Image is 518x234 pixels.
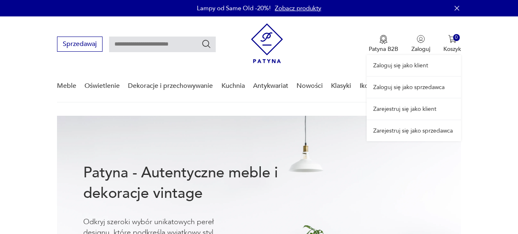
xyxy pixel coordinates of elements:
a: Dekoracje i przechowywanie [128,70,213,102]
p: Lampy od Same Old -20%! [197,4,271,12]
a: Kuchnia [221,70,245,102]
a: Zaloguj się jako sprzedawca [367,77,461,98]
a: Zaloguj się jako klient [367,55,461,76]
a: Klasyki [331,70,351,102]
button: Szukaj [201,39,211,49]
h1: Patyna - Autentyczne meble i dekoracje vintage [83,163,301,204]
a: Meble [57,70,76,102]
a: Zarejestruj się jako sprzedawca [367,120,461,141]
a: Sprzedawaj [57,42,103,48]
a: Zobacz produkty [275,4,321,12]
a: Antykwariat [253,70,288,102]
a: Oświetlenie [84,70,120,102]
a: Ikony designu [360,70,401,102]
button: Sprzedawaj [57,37,103,52]
img: Patyna - sklep z meblami i dekoracjami vintage [251,23,283,63]
a: Zarejestruj się jako klient [367,99,461,119]
a: Nowości [297,70,323,102]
